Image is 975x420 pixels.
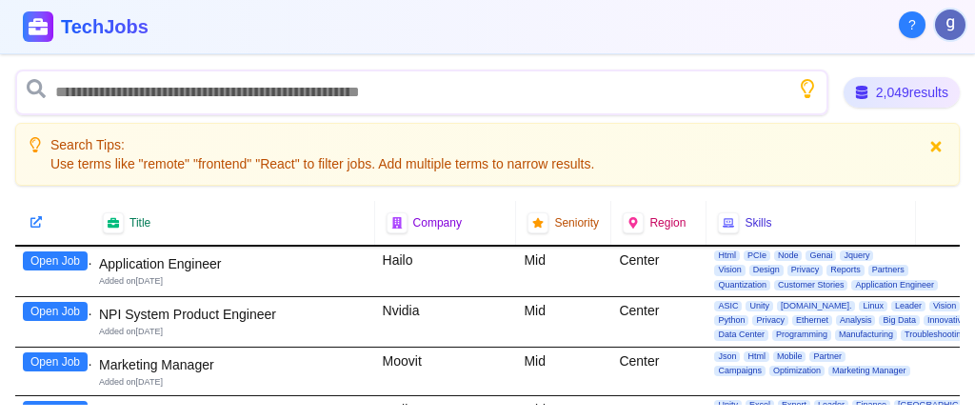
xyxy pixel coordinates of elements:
button: Open Job [23,352,88,371]
span: Leader [891,301,925,311]
span: Node [774,250,803,261]
span: Big Data [879,315,920,326]
span: Finance [852,400,890,410]
span: Privacy [752,315,788,326]
span: Leader [814,400,848,410]
button: User menu [933,8,967,42]
span: Company [413,215,462,230]
span: Title [129,215,150,230]
p: Use terms like "remote" "frontend" "React" to filter jobs. Add multiple terms to narrow results. [50,154,594,173]
div: Center [611,348,706,396]
p: Search Tips: [50,135,594,154]
span: [DOMAIN_NAME]. [777,301,856,311]
span: Unity [746,301,773,311]
div: Moovit [375,348,517,396]
span: Partner [809,351,846,362]
span: Troubleshooting [901,330,969,340]
div: Hailo [375,247,517,296]
button: About Techjobs [899,11,925,38]
span: Unity [714,400,742,410]
span: Seniority [554,215,599,230]
span: ASIC [714,301,742,311]
span: Jquery [840,250,873,261]
img: User avatar [935,10,965,40]
div: Application Engineer [99,254,368,273]
div: Added on [DATE] [99,326,368,338]
span: Mobile [773,351,806,362]
span: Data Center [714,330,768,340]
div: Nvidia [375,297,517,347]
span: Python [714,315,748,326]
button: Show search tips [798,79,817,98]
div: Added on [DATE] [99,275,368,288]
span: Application Engineer [851,280,938,290]
span: Optimization [769,366,825,376]
div: Center [611,297,706,347]
span: Genai [806,250,836,261]
span: Excel [746,400,774,410]
div: 2,049 results [844,77,960,108]
h1: TechJobs [61,13,369,40]
span: Programming [772,330,831,340]
button: Open Job [23,401,88,420]
span: Skills [745,215,771,230]
span: Campaigns [714,366,766,376]
span: Innovative [924,315,970,326]
span: Expert [778,400,810,410]
div: NPI System Product Engineer [99,305,368,324]
span: Reports [826,265,865,275]
span: Html [714,250,740,261]
span: Analysis [836,315,876,326]
span: Quantization [714,280,770,290]
span: Partners [868,265,908,275]
div: Marketing Manager [99,355,368,374]
span: Region [649,215,686,230]
span: Vision [929,301,960,311]
span: Json [714,351,740,362]
div: Mid [516,348,611,396]
span: Marketing Manager [828,366,910,376]
span: Customer Stories [774,280,848,290]
span: Manufacturing [835,330,897,340]
span: PCIe [744,250,770,261]
div: Mid [516,297,611,347]
span: ? [908,15,916,34]
button: Open Job [23,302,88,321]
div: Mid [516,247,611,296]
button: Open Job [23,251,88,270]
span: Design [749,265,784,275]
span: Privacy [787,265,824,275]
span: Ethernet [792,315,832,326]
span: Vision [714,265,745,275]
div: Added on [DATE] [99,376,368,389]
span: Linux [859,301,887,311]
span: Html [744,351,769,362]
div: Center [611,247,706,296]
